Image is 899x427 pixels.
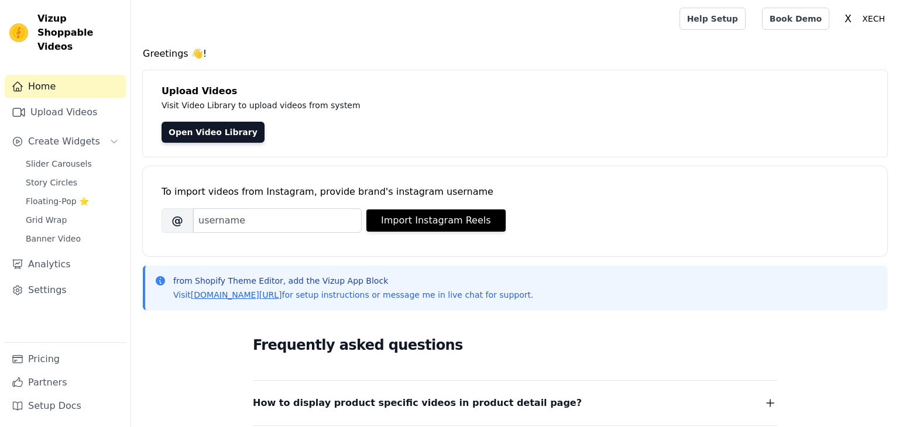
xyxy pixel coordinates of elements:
[857,8,890,29] p: XECH
[162,98,686,112] p: Visit Video Library to upload videos from system
[162,122,265,143] a: Open Video Library
[19,230,126,247] a: Banner Video
[5,394,126,418] a: Setup Docs
[26,158,92,170] span: Slider Carousels
[19,174,126,191] a: Story Circles
[26,177,77,188] span: Story Circles
[845,13,852,25] text: X
[5,130,126,153] button: Create Widgets
[162,185,869,199] div: To import videos from Instagram, provide brand's instagram username
[253,333,777,357] h2: Frequently asked questions
[193,208,362,233] input: username
[680,8,746,30] a: Help Setup
[839,8,890,29] button: X XECH
[366,209,506,232] button: Import Instagram Reels
[253,395,777,411] button: How to display product specific videos in product detail page?
[26,233,81,245] span: Banner Video
[5,75,126,98] a: Home
[19,193,126,209] a: Floating-Pop ⭐
[5,347,126,371] a: Pricing
[28,135,100,149] span: Create Widgets
[5,278,126,302] a: Settings
[5,253,126,276] a: Analytics
[26,195,89,207] span: Floating-Pop ⭐
[26,214,67,226] span: Grid Wrap
[162,208,193,233] span: @
[173,289,533,301] p: Visit for setup instructions or message me in live chat for support.
[143,47,887,61] h4: Greetings 👋!
[37,12,121,54] span: Vizup Shoppable Videos
[5,371,126,394] a: Partners
[162,84,869,98] h4: Upload Videos
[19,156,126,172] a: Slider Carousels
[173,275,533,287] p: from Shopify Theme Editor, add the Vizup App Block
[191,290,282,299] a: [DOMAIN_NAME][URL]
[19,212,126,228] a: Grid Wrap
[253,395,582,411] span: How to display product specific videos in product detail page?
[762,8,829,30] a: Book Demo
[9,23,28,42] img: Vizup
[5,101,126,124] a: Upload Videos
